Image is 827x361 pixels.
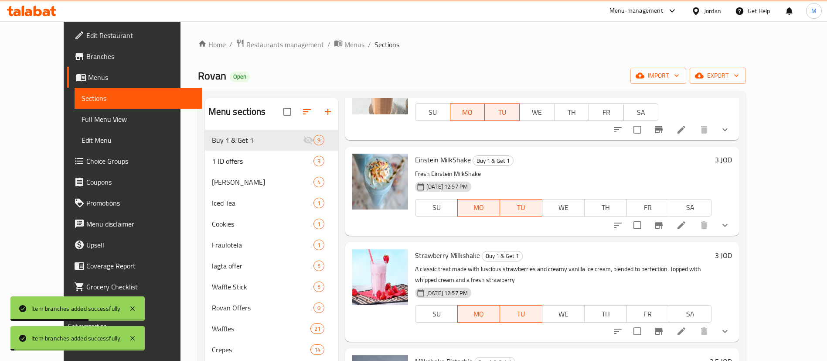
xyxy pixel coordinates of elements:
[31,333,120,343] div: Item branches added successfully
[461,201,497,214] span: MO
[313,303,324,313] div: items
[648,119,669,140] button: Branch-specific-item
[311,346,324,354] span: 14
[86,156,195,166] span: Choice Groups
[31,304,120,313] div: Item branches added successfully
[457,305,500,323] button: MO
[482,251,523,261] div: Buy 1 & Get 1
[368,39,371,50] li: /
[454,106,482,119] span: MO
[715,119,735,140] button: show more
[313,240,324,250] div: items
[334,39,364,50] a: Menus
[313,135,324,145] div: items
[212,303,313,313] span: Rovan Offers
[212,261,313,271] span: lagta offer
[310,344,324,355] div: items
[236,39,324,50] a: Restaurants management
[626,199,669,217] button: FR
[676,220,687,230] a: Edit menu item
[205,297,338,318] div: Rovan Offers0
[212,344,310,355] span: Crepes
[303,135,313,145] svg: Inactive section
[523,106,551,119] span: WE
[205,172,338,193] div: [PERSON_NAME]4
[67,234,202,255] a: Upsell
[607,119,628,140] button: sort-choices
[626,305,669,323] button: FR
[554,103,589,121] button: TH
[344,39,364,50] span: Menus
[546,308,581,320] span: WE
[67,255,202,276] a: Coverage Report
[314,136,324,144] span: 9
[82,93,195,103] span: Sections
[212,282,313,292] div: Waffle Stick
[588,201,623,214] span: TH
[720,124,730,135] svg: Show Choices
[198,66,226,86] span: Rovan
[648,215,669,236] button: Branch-specific-item
[500,199,542,217] button: TU
[246,39,324,50] span: Restaurants management
[86,30,195,41] span: Edit Restaurant
[423,289,471,297] span: [DATE] 12:57 PM
[86,177,195,187] span: Coupons
[676,124,687,135] a: Edit menu item
[669,305,711,323] button: SA
[694,321,715,342] button: delete
[694,215,715,236] button: delete
[208,105,266,118] h2: Menu sections
[82,135,195,145] span: Edit Menu
[352,249,408,305] img: Strawberry Milkshake
[205,151,338,172] div: 1 JD offers3
[314,178,324,186] span: 4
[461,308,497,320] span: MO
[313,219,324,229] div: items
[584,199,627,217] button: TH
[419,201,454,214] span: SU
[75,130,202,151] a: Edit Menu
[212,156,313,166] span: 1 JD offers
[67,67,202,88] a: Menus
[311,325,324,333] span: 21
[592,106,620,119] span: FR
[86,282,195,292] span: Grocery Checklist
[352,154,408,210] img: Einstein MilkShake
[212,135,303,145] span: Buy 1 & Get 1
[630,201,666,214] span: FR
[314,283,324,291] span: 5
[313,156,324,166] div: items
[811,6,817,16] span: M
[697,70,739,81] span: export
[415,264,711,285] p: A classic treat made with luscious strawberries and creamy vanilla ice cream, blended to perfecti...
[450,103,485,121] button: MO
[630,308,666,320] span: FR
[457,199,500,217] button: MO
[715,249,732,261] h6: 3 JOD
[86,240,195,250] span: Upsell
[415,153,471,166] span: Einstein MilkShake
[212,240,313,250] span: Fraulotela
[314,220,324,228] span: 1
[317,101,338,122] button: Add section
[212,323,310,334] div: Waffles
[485,103,520,121] button: TU
[589,103,624,121] button: FR
[205,255,338,276] div: lagta offer5
[86,261,195,271] span: Coverage Report
[415,249,480,262] span: Strawberry Milkshake
[715,215,735,236] button: show more
[669,199,711,217] button: SA
[278,103,296,121] span: Select all sections
[374,39,399,50] span: Sections
[628,120,647,139] span: Select to update
[67,46,202,67] a: Branches
[558,106,586,119] span: TH
[607,321,628,342] button: sort-choices
[205,130,338,151] div: Buy 1 & Get 19
[673,308,708,320] span: SA
[198,39,226,50] a: Home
